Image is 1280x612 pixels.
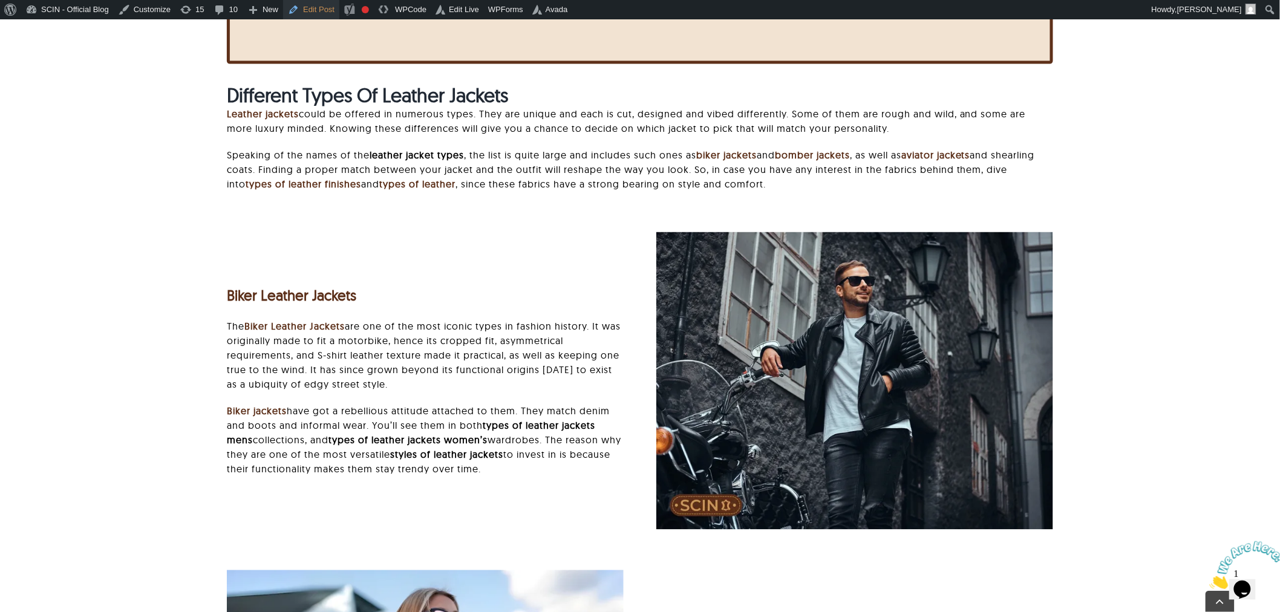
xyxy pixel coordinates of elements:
a: Biker Leather Jackets [227,287,356,305]
a: types of leather [379,178,456,190]
strong: types of leather jackets women’s [328,434,488,446]
a: Leather Puffer Jackets [227,569,624,581]
span: 1 [5,5,10,15]
strong: Different Types Of Leather Jackets [227,83,508,107]
a: bomber jackets [775,149,850,161]
strong: leather jacket types [370,149,464,161]
a: Biker jackets [227,405,287,417]
a: biker jackets [696,149,757,161]
span: [PERSON_NAME] [1177,5,1242,14]
a: Biker Leather Jackets [244,321,345,333]
p: could be offered in numerous types. They are unique and each is cut, designed and vibed different... [227,106,1053,135]
img: Chat attention grabber [5,5,80,53]
a: Biker Leather Jackets [656,231,1053,243]
div: Needs improvement [362,6,369,13]
img: Biker Leather Jackets [656,232,1053,530]
a: aviator jackets [901,149,970,161]
a: Leather jackets [227,108,299,120]
p: Speaking of the names of the , the list is quite large and includes such ones as and , as well as... [227,148,1053,191]
a: types of leather finishes [246,178,361,190]
p: have got a rebellious attitude attached to them. They match denim and boots and informal wear. Yo... [227,404,624,477]
strong: styles of leather jackets [390,449,503,461]
p: The are one of the most iconic types in fashion history. It was originally made to fit a motorbik... [227,319,624,392]
iframe: chat widget [1205,536,1280,594]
